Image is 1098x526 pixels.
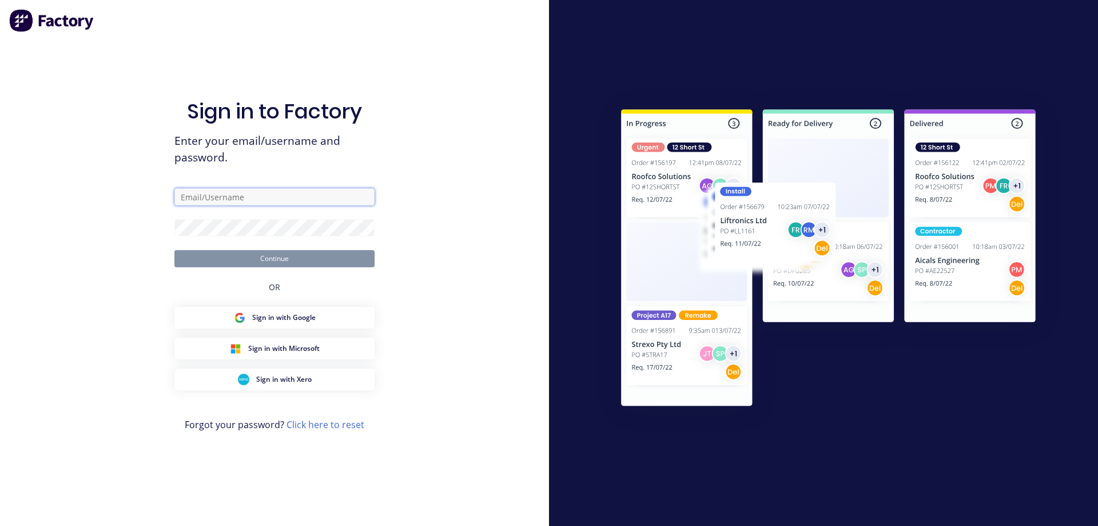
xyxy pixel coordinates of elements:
a: Click here to reset [287,418,364,431]
div: OR [269,267,280,307]
img: Factory [9,9,95,32]
img: Sign in [596,86,1061,433]
span: Sign in with Xero [256,374,312,385]
span: Forgot your password? [185,418,364,432]
img: Xero Sign in [238,374,249,385]
button: Continue [174,250,375,267]
h1: Sign in to Factory [187,99,362,124]
input: Email/Username [174,188,375,205]
button: Google Sign inSign in with Google [174,307,375,329]
img: Microsoft Sign in [230,343,241,354]
button: Microsoft Sign inSign in with Microsoft [174,338,375,359]
span: Sign in with Google [252,313,316,323]
img: Google Sign in [234,312,245,323]
span: Sign in with Microsoft [248,343,320,354]
button: Xero Sign inSign in with Xero [174,369,375,390]
span: Enter your email/username and password. [174,133,375,166]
